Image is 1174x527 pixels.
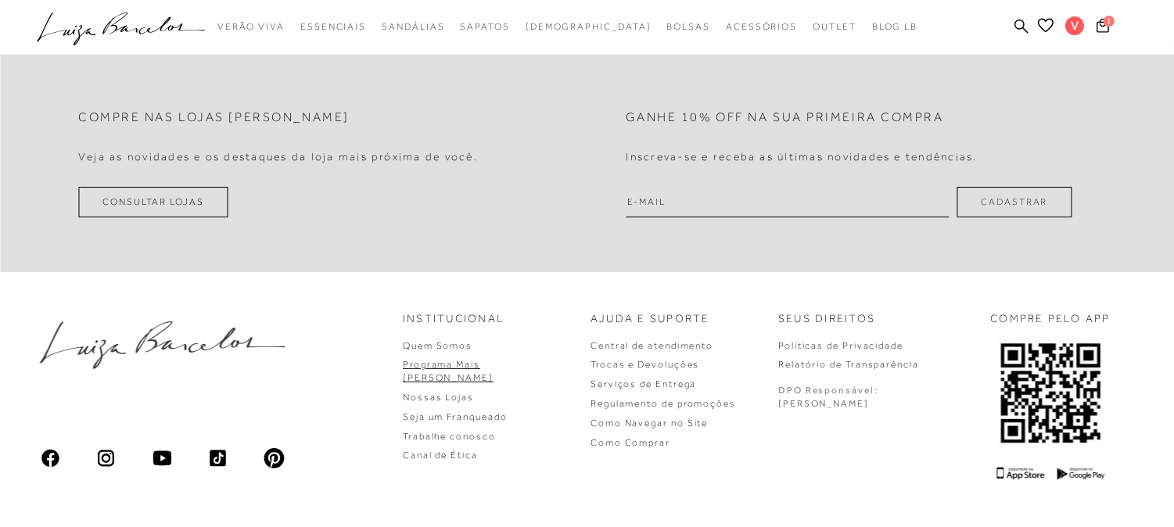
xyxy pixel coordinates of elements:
[217,21,285,32] span: Verão Viva
[591,359,699,370] a: Trocas e Devoluções
[872,13,917,41] a: BLOG LB
[78,187,228,217] a: Consultar Lojas
[1092,17,1114,38] button: 1
[39,321,285,369] img: luiza-barcelos.png
[403,392,474,403] a: Nossas Lojas
[591,311,710,327] p: Ajuda e Suporte
[990,311,1111,327] p: COMPRE PELO APP
[300,21,366,32] span: Essenciais
[778,311,875,327] p: Seus Direitos
[999,339,1102,446] img: QRCODE
[151,447,173,469] img: youtube_material_rounded
[666,13,710,41] a: noSubCategoriesText
[996,467,1044,480] img: App Store Logo
[626,187,950,217] input: E-mail
[78,110,350,125] h2: Compre nas lojas [PERSON_NAME]
[1104,16,1115,27] span: 1
[382,13,444,41] a: noSubCategoriesText
[403,431,496,442] a: Trabalhe conosco
[39,447,61,469] img: facebook_ios_glyph
[778,384,878,410] p: DPO Responsável: [PERSON_NAME]
[626,150,978,163] h4: Inscreva-se e receba as últimas novidades e tendências.
[382,21,444,32] span: Sandálias
[217,13,285,41] a: noSubCategoriesText
[957,187,1072,217] button: Cadastrar
[1065,16,1084,35] span: V
[778,359,919,370] a: Relatório de Transparência
[403,340,472,351] a: Quem Somos
[591,340,713,351] a: Central de atendimento
[526,21,652,32] span: [DEMOGRAPHIC_DATA]
[726,21,797,32] span: Acessórios
[591,418,708,428] a: Como Navegar no Site
[666,21,710,32] span: Bolsas
[813,13,856,41] a: noSubCategoriesText
[626,110,944,125] h2: Ganhe 10% off na sua primeira compra
[1057,467,1104,480] img: Google Play Logo
[1058,16,1092,40] button: V
[591,437,670,448] a: Como Comprar
[403,411,508,422] a: Seja um Franqueado
[591,378,696,389] a: Serviços de Entrega
[403,359,494,383] a: Programa Mais [PERSON_NAME]
[95,447,117,469] img: instagram_material_outline
[300,13,366,41] a: noSubCategoriesText
[207,447,229,469] img: tiktok
[460,21,509,32] span: Sapatos
[403,450,478,461] a: Canal de Ética
[591,398,736,409] a: Regulamento de promoções
[726,13,797,41] a: noSubCategoriesText
[460,13,509,41] a: noSubCategoriesText
[403,311,504,327] p: Institucional
[526,13,652,41] a: noSubCategoriesText
[813,21,856,32] span: Outlet
[872,21,917,32] span: BLOG LB
[263,447,285,469] img: pinterest_ios_filled
[778,340,903,351] a: Políticas de Privacidade
[78,150,478,163] h4: Veja as novidades e os destaques da loja mais próxima de você.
